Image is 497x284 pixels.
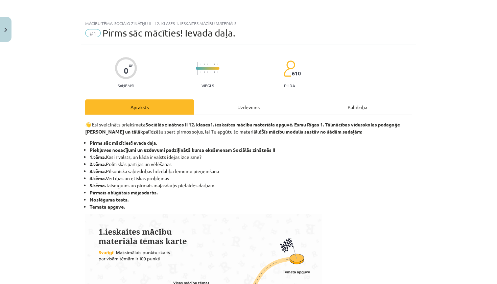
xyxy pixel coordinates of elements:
[200,71,201,73] img: icon-short-line-57e1e144782c952c97e751825c79c345078a6d821885a25fce030b3d8c18986b.svg
[90,168,412,175] li: Pilsoniskā sabiedrības līdzdalība lēmumu pieņemšanā
[207,71,208,73] img: icon-short-line-57e1e144782c952c97e751825c79c345078a6d821885a25fce030b3d8c18986b.svg
[217,71,218,73] img: icon-short-line-57e1e144782c952c97e751825c79c345078a6d821885a25fce030b3d8c18986b.svg
[90,139,412,146] li: Ievada daļa.
[283,60,295,77] img: students-c634bb4e5e11cddfef0936a35e636f08e4e9abd3cc4e673bd6f9a4125e45ecb1.svg
[90,175,412,182] li: Vērtības un ētiskās problēmas
[102,27,235,39] span: Pirms sāc mācīties! Ievada daļa.
[85,21,412,26] div: Mācību tēma: Sociālo zinātņu ii - 12. klases 1. ieskaites mācību materiāls
[90,175,106,181] strong: 4.tēma.
[85,29,101,37] span: #1
[292,70,301,76] span: 610
[85,99,194,115] div: Apraksts
[90,196,128,203] strong: Noslēguma tests.
[4,28,7,32] img: icon-close-lesson-0947bae3869378f0d4975bcd49f059093ad1ed9edebbc8119c70593378902aed.svg
[90,204,125,210] strong: Temata apguve.
[90,161,106,167] strong: 2.tēma.
[217,64,218,65] img: icon-short-line-57e1e144782c952c97e751825c79c345078a6d821885a25fce030b3d8c18986b.svg
[90,182,106,188] strong: 5.tēma.
[207,64,208,65] img: icon-short-line-57e1e144782c952c97e751825c79c345078a6d821885a25fce030b3d8c18986b.svg
[284,83,295,88] p: pilda
[214,71,215,73] img: icon-short-line-57e1e144782c952c97e751825c79c345078a6d821885a25fce030b3d8c18986b.svg
[214,64,215,65] img: icon-short-line-57e1e144782c952c97e751825c79c345078a6d821885a25fce030b3d8c18986b.svg
[90,140,132,146] strong: Pirms sāc mācīties!
[115,83,137,88] p: Saņemsi
[261,128,362,135] b: Šīs mācību modulis sastāv no šādām sadaļām:
[85,121,400,135] strong: 1. ieskaites mācību materiāla apguvē. Esmu Rīgas 1. Tālmācības vidusskolas pedagoģe [PERSON_NAME]...
[145,121,210,127] strong: Sociālās zinātnes II 12. klases
[129,64,133,67] span: XP
[90,153,412,161] li: Kas ir valsts, un kāda ir valsts idejas izcelsme?
[90,154,106,160] strong: 1.tēma.
[85,121,412,135] p: 👋 Esi sveicināts priekšmeta palīdzēšu spert pirmos soļus, lai Tu apgūtu šo materiālu!
[200,64,201,65] img: icon-short-line-57e1e144782c952c97e751825c79c345078a6d821885a25fce030b3d8c18986b.svg
[90,168,106,174] strong: 3.tēma.
[197,62,198,75] img: icon-long-line-d9ea69661e0d244f92f715978eff75569469978d946b2353a9bb055b3ed8787d.svg
[303,99,412,115] div: Palīdzība
[202,83,214,88] p: Viegls
[194,99,303,115] div: Uzdevums
[124,66,128,75] div: 0
[90,182,412,189] li: Taisnīgums un pirmais mājasdarbs pielaides darbam.
[90,161,412,168] li: Politiskās partijas un vēlēšanas
[90,189,158,195] strong: Pirmais obligātais mājasdarbs.
[90,147,275,153] strong: Piekļuves nosacījumi un uzdevumi padziļinātā kursa eksāmenam Sociālās zinātnēs II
